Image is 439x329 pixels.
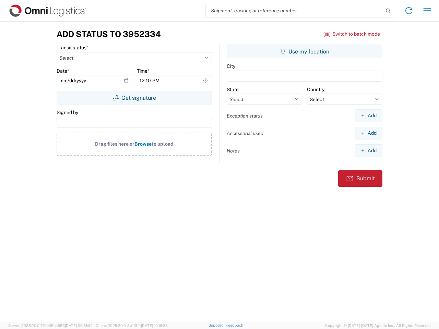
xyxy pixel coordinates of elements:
[141,324,168,328] span: [DATE] 10:16:38
[57,29,161,39] h3: Add Status to 3952334
[227,130,263,136] label: Accessorial used
[95,141,134,147] span: Drag files here or
[307,86,324,93] label: Country
[227,45,382,58] button: Use my location
[57,45,88,51] label: Transit status
[355,144,382,157] button: Add
[134,141,152,147] span: Browse
[227,113,263,119] label: Exception status
[227,86,239,93] label: State
[325,322,431,329] span: Copyright © [DATE]-[DATE] Agistix Inc., All Rights Reserved
[57,91,212,105] button: Get signature
[355,109,382,122] button: Add
[65,324,93,328] span: [DATE] 09:51:04
[57,109,78,115] label: Signed by
[96,324,168,328] span: Client: 2025.20.0-8b113f4
[206,4,383,17] input: Shipment, tracking or reference number
[324,28,380,40] button: Switch to batch mode
[152,141,174,147] span: to upload
[355,127,382,139] button: Add
[137,68,150,74] label: Time
[338,170,382,187] button: Submit
[227,63,235,69] label: City
[227,148,240,154] label: Notes
[57,68,69,74] label: Date
[226,323,243,327] a: Feedback
[209,323,226,327] a: Support
[8,324,93,328] span: Server: 2025.20.0-710e05ee653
